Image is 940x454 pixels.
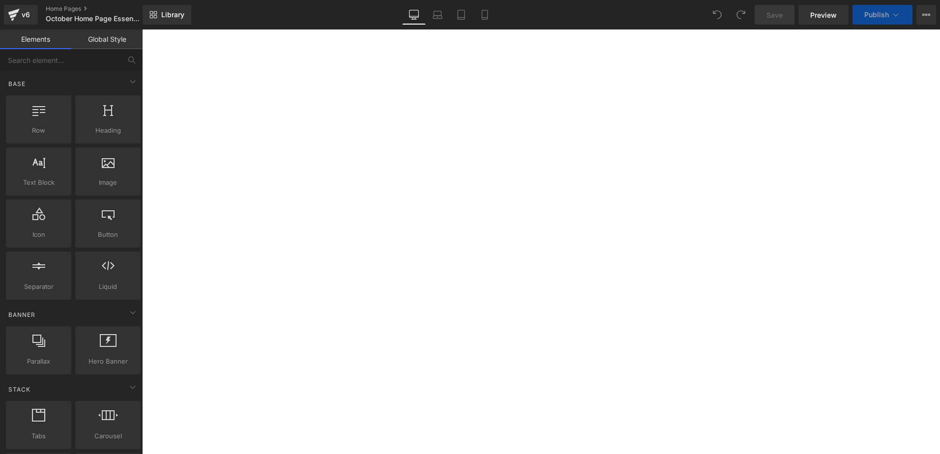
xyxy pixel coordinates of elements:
a: New Library [143,5,191,25]
span: Hero Banner [78,356,138,367]
span: Stack [7,385,31,394]
span: Liquid [78,282,138,292]
button: More [916,5,936,25]
span: Save [766,10,783,20]
span: Text Block [9,177,68,188]
a: Desktop [402,5,426,25]
a: Mobile [473,5,497,25]
span: Library [161,10,184,19]
span: Button [78,229,138,240]
a: Global Style [71,29,143,49]
span: Separator [9,282,68,292]
span: Image [78,177,138,188]
span: Carousel [78,431,138,441]
span: Parallax [9,356,68,367]
span: Banner [7,310,36,319]
span: Heading [78,125,138,136]
button: Redo [731,5,751,25]
a: Laptop [426,5,449,25]
span: Preview [810,10,837,20]
a: Tablet [449,5,473,25]
button: Publish [852,5,912,25]
span: Tabs [9,431,68,441]
span: Row [9,125,68,136]
span: Publish [864,11,889,19]
div: v6 [20,8,32,21]
button: Undo [707,5,727,25]
a: Home Pages [46,5,159,13]
a: Preview [798,5,849,25]
span: October Home Page Essentials [46,15,140,23]
span: Base [7,79,27,88]
a: v6 [4,5,38,25]
span: Icon [9,229,68,240]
